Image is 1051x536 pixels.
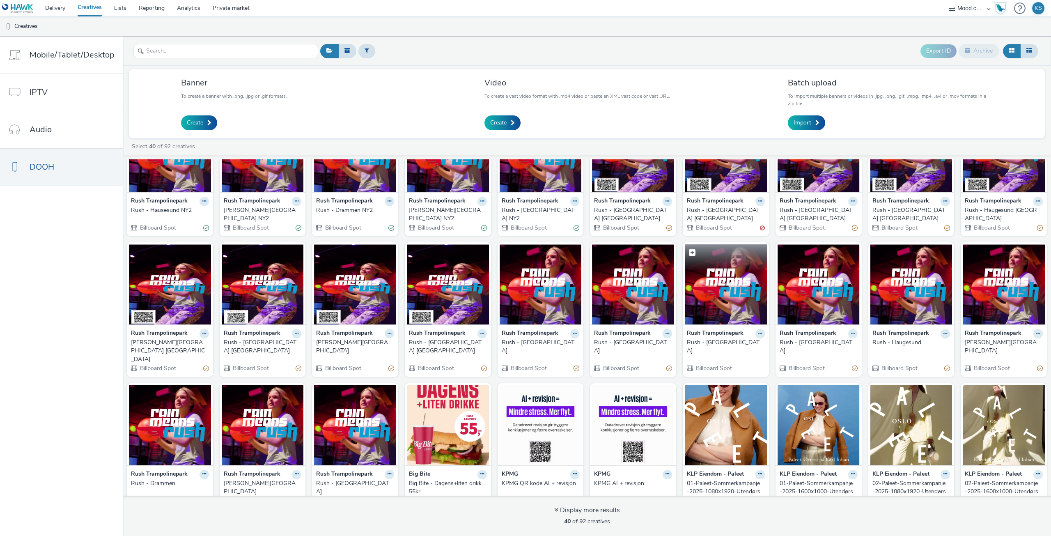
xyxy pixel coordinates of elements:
[594,206,669,223] div: Rush - [GEOGRAPHIC_DATA] [GEOGRAPHIC_DATA]
[687,338,762,355] div: Rush - [GEOGRAPHIC_DATA]
[780,329,836,338] strong: Rush Trampolinepark
[409,338,484,355] div: Rush - [GEOGRAPHIC_DATA] [GEOGRAPHIC_DATA]
[994,2,1010,15] a: Hawk Academy
[4,23,12,31] img: dooh
[965,206,1043,223] a: Rush - Haugesund [GEOGRAPHIC_DATA]
[965,197,1021,206] strong: Rush Trampolinepark
[388,223,394,232] div: Valid
[788,77,993,88] h3: Batch upload
[1020,44,1038,58] button: Table
[131,470,188,479] strong: Rush Trampolinepark
[224,479,298,496] div: [PERSON_NAME][GEOGRAPHIC_DATA]
[788,364,825,372] span: Billboard Spot
[944,223,950,232] div: Partially valid
[490,119,507,127] span: Create
[314,244,396,324] img: Rush - Bergen NY visual
[780,479,854,504] div: 01-Paleet-Sommerkampanje-2025-1600x1000-Utendørs-Norsk.mp4
[500,244,582,324] img: Rush - Trondheim visual
[131,197,188,206] strong: Rush Trampolinepark
[510,364,547,372] span: Billboard Spot
[594,338,669,355] div: Rush - [GEOGRAPHIC_DATA]
[409,338,487,355] a: Rush - [GEOGRAPHIC_DATA] [GEOGRAPHIC_DATA]
[788,224,825,232] span: Billboard Spot
[316,479,394,496] a: Rush - [GEOGRAPHIC_DATA]
[30,124,52,136] span: Audio
[181,92,287,100] p: To create a banner with .png, .jpg or .gif formats.
[780,206,854,223] div: Rush - [GEOGRAPHIC_DATA] [GEOGRAPHIC_DATA]
[409,470,430,479] strong: Big Bite
[133,44,318,58] input: Search...
[502,329,558,338] strong: Rush Trampolinepark
[594,479,672,488] a: KPMG AI + revisjon
[594,197,651,206] strong: Rush Trampolinepark
[316,329,373,338] strong: Rush Trampolinepark
[224,479,302,496] a: [PERSON_NAME][GEOGRAPHIC_DATA]
[788,92,993,107] p: To import multiple banners or videos in .jpg, .png, .gif, .mpg, .mp4, .avi or .mov formats in a z...
[872,338,947,347] div: Rush - Haugesund
[554,506,620,515] div: Display more results
[224,338,298,355] div: Rush - [GEOGRAPHIC_DATA] [GEOGRAPHIC_DATA]
[502,338,576,355] div: Rush - [GEOGRAPHIC_DATA]
[409,206,487,223] a: [PERSON_NAME][GEOGRAPHIC_DATA] NY2
[963,244,1045,324] img: Rush - Hamar visual
[224,206,298,223] div: [PERSON_NAME][GEOGRAPHIC_DATA] NY2
[388,364,394,373] div: Partially valid
[324,364,361,372] span: Billboard Spot
[502,479,580,488] a: KPMG QR kode AI + revisjon
[131,479,206,488] div: Rush - Drammen
[502,338,580,355] a: Rush - [GEOGRAPHIC_DATA]
[687,479,762,504] div: 01-Paleet-Sommerkampanje-2025-1080x1920-Utendørs-Norsk.mp4
[881,224,918,232] span: Billboard Spot
[778,385,860,465] img: 01-Paleet-Sommerkampanje-2025-1600x1000-Utendørs-Norsk.mp4 visual
[409,329,466,338] strong: Rush Trampolinepark
[574,223,579,232] div: Valid
[994,2,1007,15] img: Hawk Academy
[594,329,651,338] strong: Rush Trampolinepark
[852,223,858,232] div: Partially valid
[965,338,1043,355] a: [PERSON_NAME][GEOGRAPHIC_DATA]
[324,224,361,232] span: Billboard Spot
[222,385,304,465] img: Rush - Bergen visual
[685,385,767,465] img: 01-Paleet-Sommerkampanje-2025-1080x1920-Utendørs-Norsk.mp4 visual
[481,223,487,232] div: Valid
[30,86,48,98] span: IPTV
[594,206,672,223] a: Rush - [GEOGRAPHIC_DATA] [GEOGRAPHIC_DATA]
[224,470,280,479] strong: Rush Trampolinepark
[780,338,858,355] a: Rush - [GEOGRAPHIC_DATA]
[203,223,209,232] div: Valid
[502,197,558,206] strong: Rush Trampolinepark
[780,479,858,504] a: 01-Paleet-Sommerkampanje-2025-1600x1000-Utendørs-Norsk.mp4
[872,206,950,223] a: Rush - [GEOGRAPHIC_DATA] [GEOGRAPHIC_DATA]
[780,470,837,479] strong: KLP Eiendom - Paleet
[872,338,950,347] a: Rush - Haugesund
[131,143,198,150] a: Select of 92 creatives
[129,385,211,465] img: Rush - Drammen visual
[870,244,952,324] img: Rush - Haugesund visual
[881,364,918,372] span: Billboard Spot
[965,470,1022,479] strong: KLP Eiendom - Paleet
[203,364,209,373] div: Partially valid
[1003,44,1021,58] button: Grid
[872,470,929,479] strong: KLP Eiendom - Paleet
[222,244,304,324] img: Rush - Drammen NY visual
[1037,364,1043,373] div: Partially valid
[316,470,373,479] strong: Rush Trampolinepark
[316,206,391,214] div: Rush - Drammen NY2
[409,479,487,496] a: Big Bite - Dagens+liten drikk 55kr
[687,329,744,338] strong: Rush Trampolinepark
[965,329,1021,338] strong: Rush Trampolinepark
[131,338,206,363] div: [PERSON_NAME][GEOGRAPHIC_DATA] [GEOGRAPHIC_DATA]
[316,479,391,496] div: Rush - [GEOGRAPHIC_DATA]
[224,206,302,223] a: [PERSON_NAME][GEOGRAPHIC_DATA] NY2
[687,470,744,479] strong: KLP Eiendom - Paleet
[944,364,950,373] div: Partially valid
[30,161,54,173] span: DOOH
[780,206,858,223] a: Rush - [GEOGRAPHIC_DATA] [GEOGRAPHIC_DATA]
[510,224,547,232] span: Billboard Spot
[409,479,484,496] div: Big Bite - Dagens+liten drikk 55kr
[30,49,115,61] span: Mobile/Tablet/Desktop
[959,44,999,58] button: Archive
[687,197,744,206] strong: Rush Trampolinepark
[1037,223,1043,232] div: Partially valid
